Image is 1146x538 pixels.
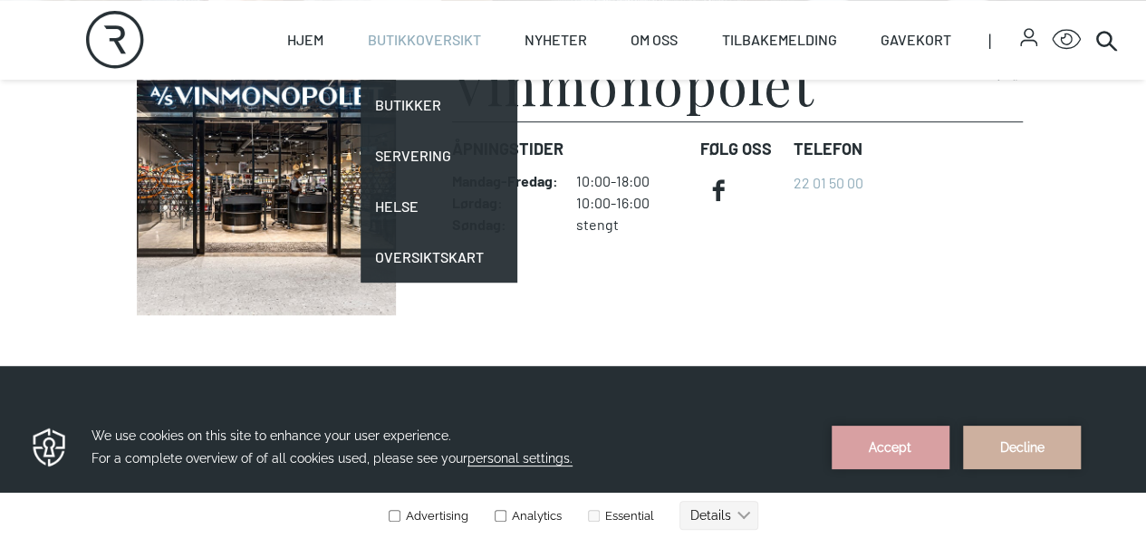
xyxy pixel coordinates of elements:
label: Analytics [491,106,562,120]
input: Analytics [495,107,506,119]
a: 22 01 50 00 [794,174,863,191]
text: Details [690,105,731,120]
button: Decline [963,23,1081,66]
a: Helse [361,181,517,232]
dd: 10:00-16:00 [576,194,686,212]
details: Attribution [1082,326,1146,340]
a: Butikker [361,80,517,130]
label: Essential [584,106,654,120]
dd: 10:00-18:00 [576,172,686,190]
dd: stengt [576,216,686,234]
button: Details [679,98,758,127]
input: Advertising [389,107,400,119]
a: Servering [361,130,517,181]
img: Privacy reminder [30,23,69,66]
input: Essential [588,107,600,119]
a: Oversiktskart [361,232,517,283]
button: Open Accessibility Menu [1052,25,1081,54]
h3: We use cookies on this site to enhance your user experience. For a complete overview of of all co... [91,22,809,67]
h1: Vinmonopolet [452,56,814,110]
button: Accept [832,23,949,66]
span: personal settings. [467,48,573,63]
a: facebook [700,172,737,208]
dt: FØLG OSS [700,137,779,161]
dt: Åpningstider [452,137,686,161]
label: Advertising [388,106,468,120]
dt: Telefon [794,137,863,161]
div: © Mappedin [1086,329,1131,339]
